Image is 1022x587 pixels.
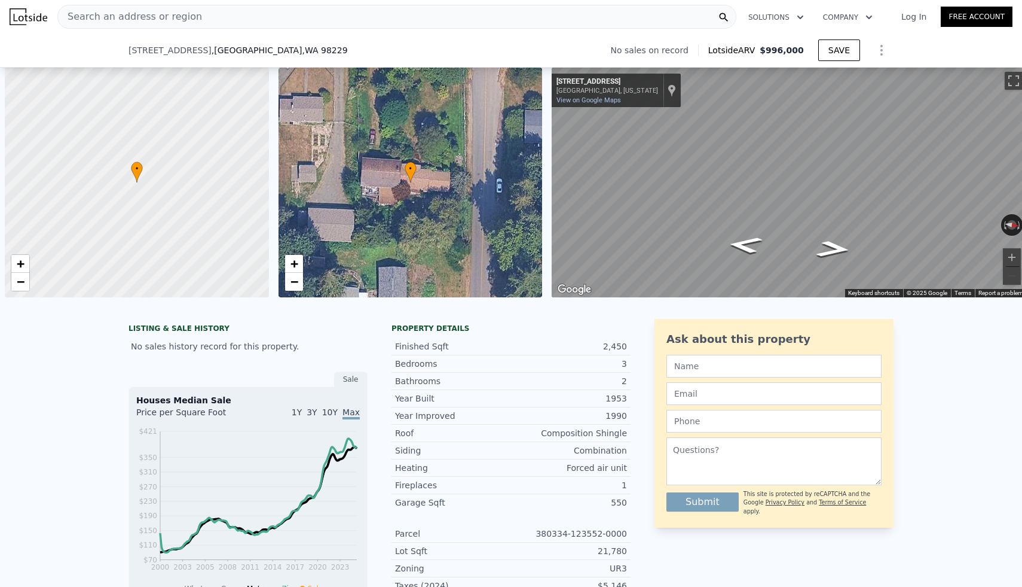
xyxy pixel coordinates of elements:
div: Combination [511,445,627,457]
div: • [131,162,143,183]
tspan: $150 [139,527,157,535]
span: + [290,256,298,271]
a: Log In [887,11,941,23]
a: Terms (opens in new tab) [954,290,971,296]
div: Fireplaces [395,479,511,491]
span: Search an address or region [58,10,202,24]
div: Sale [334,372,368,387]
a: Zoom out [11,273,29,291]
tspan: $421 [139,427,157,436]
span: − [17,274,25,289]
span: [STREET_ADDRESS] [128,44,212,56]
div: Composition Shingle [511,427,627,439]
span: 3Y [307,407,317,417]
tspan: 2003 [173,563,192,571]
div: No sales history record for this property. [128,336,368,357]
div: Zoning [395,562,511,574]
button: Submit [666,492,739,512]
div: LISTING & SALE HISTORY [128,324,368,336]
img: Lotside [10,8,47,25]
tspan: 2011 [241,563,259,571]
div: No sales on record [611,44,698,56]
button: Keyboard shortcuts [848,289,899,297]
div: 2 [511,375,627,387]
div: • [405,162,417,183]
tspan: $270 [139,483,157,491]
div: 1953 [511,393,627,404]
tspan: $310 [139,468,157,476]
a: Show location on map [668,84,676,97]
button: Show Options [870,38,894,62]
div: 21,780 [511,545,627,557]
button: SAVE [818,39,860,61]
div: 550 [511,497,627,509]
div: [STREET_ADDRESS] [556,77,658,87]
div: Heating [395,462,511,474]
input: Email [666,382,882,405]
div: Parcel [395,528,511,540]
span: Max [342,407,360,419]
tspan: 2020 [308,563,327,571]
button: Solutions [739,7,813,28]
a: Privacy Policy [766,499,804,506]
tspan: 2008 [219,563,237,571]
path: Go South, Oriental Ave [713,232,777,257]
tspan: 2005 [196,563,215,571]
a: Free Account [941,7,1012,27]
span: © 2025 Google [907,290,947,296]
div: Forced air unit [511,462,627,474]
div: 380334-123552-0000 [511,528,627,540]
tspan: 2014 [264,563,282,571]
div: 1 [511,479,627,491]
div: Lot Sqft [395,545,511,557]
span: + [17,256,25,271]
div: Finished Sqft [395,340,511,352]
div: Property details [391,324,631,333]
span: , WA 98229 [302,45,347,55]
tspan: $70 [143,556,157,564]
span: Lotside ARV [708,44,760,56]
div: 2,450 [511,340,627,352]
span: 10Y [322,407,338,417]
span: $996,000 [760,45,804,55]
a: Zoom out [285,273,303,291]
span: • [405,163,417,174]
input: Name [666,355,882,378]
div: 1990 [511,410,627,422]
button: Zoom out [1003,267,1021,285]
a: View on Google Maps [556,96,621,104]
div: Garage Sqft [395,497,511,509]
span: 1Y [292,407,302,417]
div: Year Improved [395,410,511,422]
tspan: $190 [139,512,157,520]
tspan: 2017 [286,563,305,571]
span: • [131,163,143,174]
span: , [GEOGRAPHIC_DATA] [212,44,348,56]
span: − [290,274,298,289]
div: Ask about this property [666,331,882,348]
tspan: $230 [139,497,157,506]
div: [GEOGRAPHIC_DATA], [US_STATE] [556,87,658,95]
tspan: 2023 [331,563,350,571]
div: Year Built [395,393,511,404]
a: Zoom in [285,255,303,273]
div: Bedrooms [395,358,511,370]
div: UR3 [511,562,627,574]
tspan: $110 [139,541,157,549]
input: Phone [666,410,882,433]
div: Houses Median Sale [136,394,360,406]
path: Go North, Oriental Ave [801,237,865,262]
div: This site is protected by reCAPTCHA and the Google and apply. [743,490,882,516]
tspan: $350 [139,454,157,462]
div: Siding [395,445,511,457]
button: Rotate counterclockwise [1001,214,1008,236]
div: 3 [511,358,627,370]
div: Roof [395,427,511,439]
button: Zoom in [1003,248,1021,266]
img: Google [555,282,594,297]
a: Terms of Service [819,499,866,506]
a: Open this area in Google Maps (opens a new window) [555,282,594,297]
tspan: 2000 [151,563,170,571]
div: Price per Square Foot [136,406,248,425]
div: Bathrooms [395,375,511,387]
